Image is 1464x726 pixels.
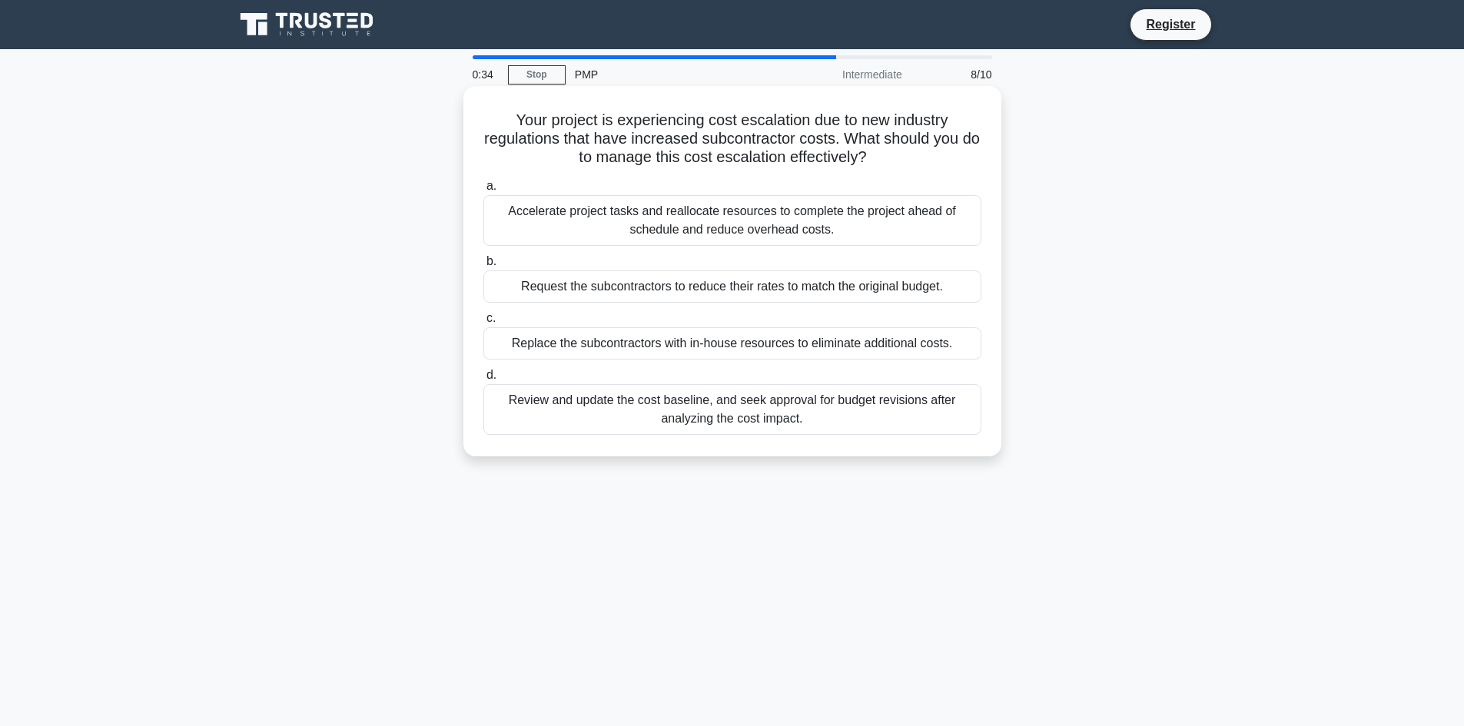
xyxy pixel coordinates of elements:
[482,111,983,167] h5: Your project is experiencing cost escalation due to new industry regulations that have increased ...
[483,384,981,435] div: Review and update the cost baseline, and seek approval for budget revisions after analyzing the c...
[483,195,981,246] div: Accelerate project tasks and reallocate resources to complete the project ahead of schedule and r...
[486,179,496,192] span: a.
[508,65,566,85] a: Stop
[486,368,496,381] span: d.
[566,59,777,90] div: PMP
[1137,15,1204,34] a: Register
[483,327,981,360] div: Replace the subcontractors with in-house resources to eliminate additional costs.
[911,59,1001,90] div: 8/10
[483,270,981,303] div: Request the subcontractors to reduce their rates to match the original budget.
[777,59,911,90] div: Intermediate
[463,59,508,90] div: 0:34
[486,254,496,267] span: b.
[486,311,496,324] span: c.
